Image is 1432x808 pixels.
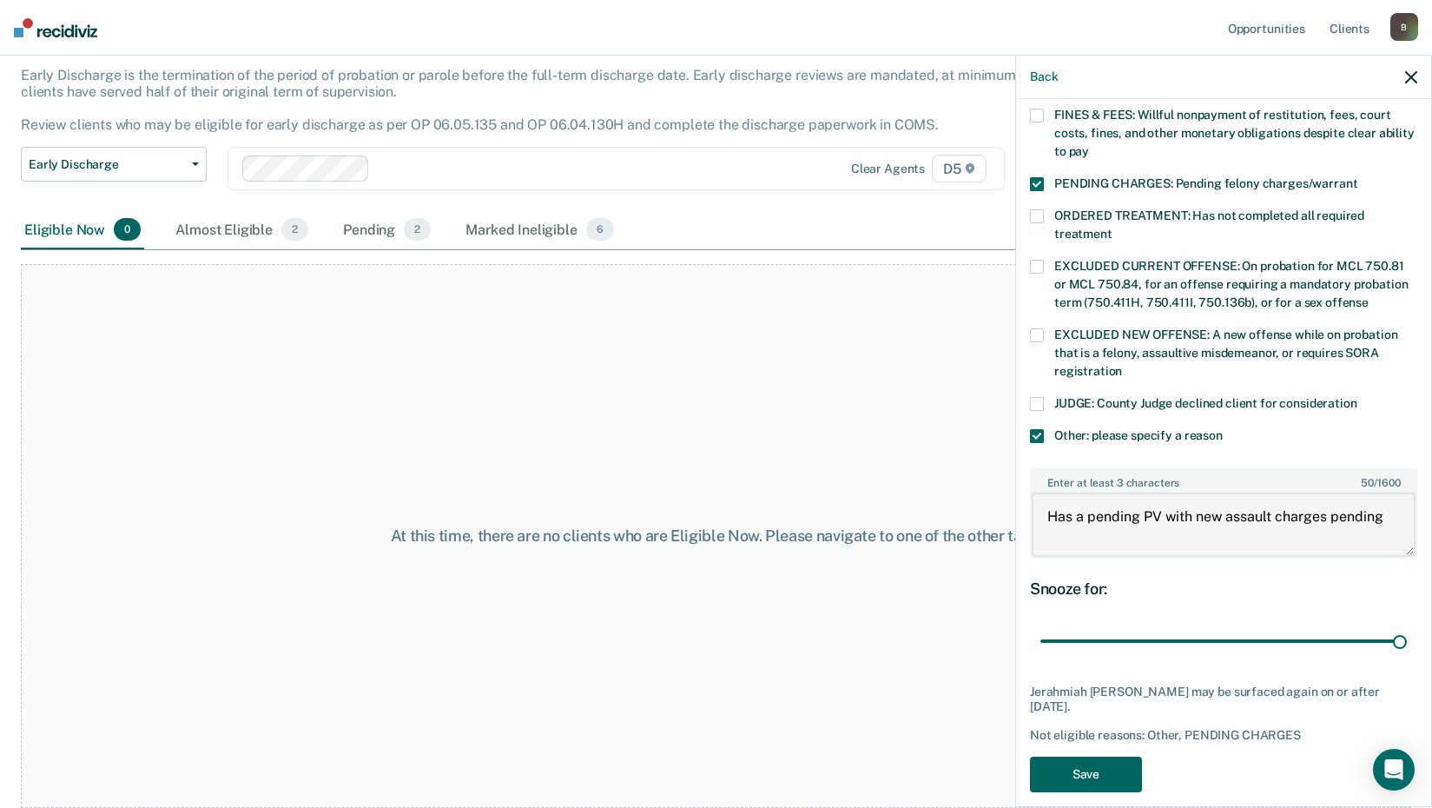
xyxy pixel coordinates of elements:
span: 0 [114,218,141,241]
div: Clear agents [851,162,925,176]
div: Not eligible reasons: Other, PENDING CHARGES [1030,728,1417,743]
textarea: Has a pending PV with new assault charges pending [1032,493,1416,557]
span: 50 [1361,477,1374,489]
span: JUDGE: County Judge declined client for consideration [1054,396,1357,410]
div: Jerahmiah [PERSON_NAME] may be surfaced again on or after [DATE]. [1030,685,1417,714]
img: Recidiviz [14,18,97,37]
span: Early Discharge [29,157,185,172]
label: Enter at least 3 characters [1032,470,1416,489]
span: PENDING CHARGES: Pending felony charges/warrant [1054,176,1357,190]
button: Back [1030,70,1058,84]
div: Pending [340,211,434,249]
div: At this time, there are no clients who are Eligible Now. Please navigate to one of the other tabs. [369,527,1064,546]
span: EXCLUDED CURRENT OFFENSE: On probation for MCL 750.81 or MCL 750.84, for an offense requiring a m... [1054,259,1408,309]
span: FINES & FEES: Willful nonpayment of restitution, fees, court costs, fines, and other monetary obl... [1054,108,1415,158]
div: B [1390,13,1418,41]
span: Other: please specify a reason [1054,428,1223,442]
div: Eligible Now [21,211,144,249]
span: 2 [404,218,431,241]
p: Early Discharge is the termination of the period of probation or parole before the full-term disc... [21,67,1053,134]
div: Marked Ineligible [462,211,617,249]
div: Open Intercom Messenger [1373,749,1415,791]
span: D5 [932,155,987,182]
span: 2 [281,218,308,241]
div: Snooze for: [1030,580,1417,599]
div: Almost Eligible [172,211,312,249]
span: ORDERED TREATMENT: Has not completed all required treatment [1054,209,1364,241]
button: Save [1030,757,1142,792]
span: EXCLUDED NEW OFFENSE: A new offense while on probation that is a felony, assaultive misdemeanor, ... [1054,328,1397,378]
span: / 1600 [1361,477,1400,489]
span: 6 [586,218,614,241]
